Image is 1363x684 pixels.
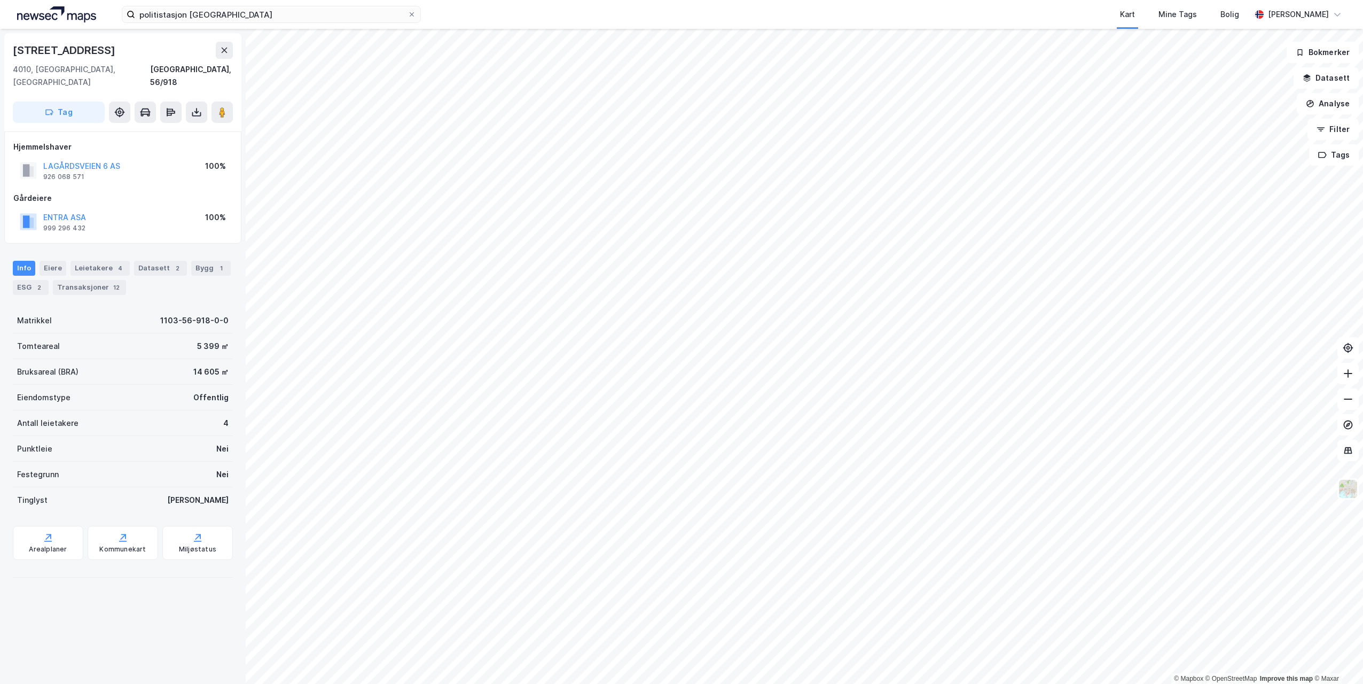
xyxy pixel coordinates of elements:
div: Antall leietakere [17,417,79,430]
div: 14 605 ㎡ [193,366,229,378]
div: Kontrollprogram for chat [1310,633,1363,684]
div: ESG [13,280,49,295]
div: [PERSON_NAME] [1268,8,1329,21]
div: Eiendomstype [17,391,70,404]
div: 1103-56-918-0-0 [160,314,229,327]
div: [GEOGRAPHIC_DATA], 56/918 [150,63,233,89]
input: Søk på adresse, matrikkel, gårdeiere, leietakere eller personer [135,6,408,22]
div: 2 [34,282,44,293]
div: 100% [205,160,226,173]
div: [PERSON_NAME] [167,494,229,507]
div: Gårdeiere [13,192,232,205]
div: Bolig [1220,8,1239,21]
div: Kommunekart [99,545,146,554]
div: Miljøstatus [179,545,216,554]
div: Hjemmelshaver [13,141,232,153]
div: Eiere [40,261,66,276]
div: Bygg [191,261,231,276]
div: Matrikkel [17,314,52,327]
div: 999 296 432 [43,224,85,232]
button: Tag [13,102,105,123]
button: Filter [1307,119,1359,140]
iframe: Chat Widget [1310,633,1363,684]
a: Mapbox [1174,675,1203,682]
div: Tomteareal [17,340,60,353]
div: [STREET_ADDRESS] [13,42,117,59]
img: logo.a4113a55bc3d86da70a041830d287a7e.svg [17,6,96,22]
div: Offentlig [193,391,229,404]
div: Leietakere [70,261,130,276]
div: Nei [216,468,229,481]
button: Datasett [1294,67,1359,89]
div: Tinglyst [17,494,48,507]
div: 4 [223,417,229,430]
div: Datasett [134,261,187,276]
div: 4010, [GEOGRAPHIC_DATA], [GEOGRAPHIC_DATA] [13,63,150,89]
div: Kart [1120,8,1135,21]
div: Festegrunn [17,468,59,481]
button: Analyse [1297,93,1359,114]
div: 4 [115,263,126,274]
a: OpenStreetMap [1205,675,1257,682]
div: Mine Tags [1158,8,1197,21]
a: Improve this map [1260,675,1313,682]
div: 1 [216,263,226,274]
div: 926 068 571 [43,173,84,181]
button: Bokmerker [1287,42,1359,63]
div: 100% [205,211,226,224]
button: Tags [1309,144,1359,166]
div: Punktleie [17,442,52,455]
div: 2 [172,263,183,274]
div: Bruksareal (BRA) [17,366,79,378]
div: Nei [216,442,229,455]
div: 12 [111,282,122,293]
div: Transaksjoner [53,280,126,295]
div: Arealplaner [29,545,67,554]
div: Info [13,261,35,276]
div: 5 399 ㎡ [197,340,229,353]
img: Z [1338,479,1358,499]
